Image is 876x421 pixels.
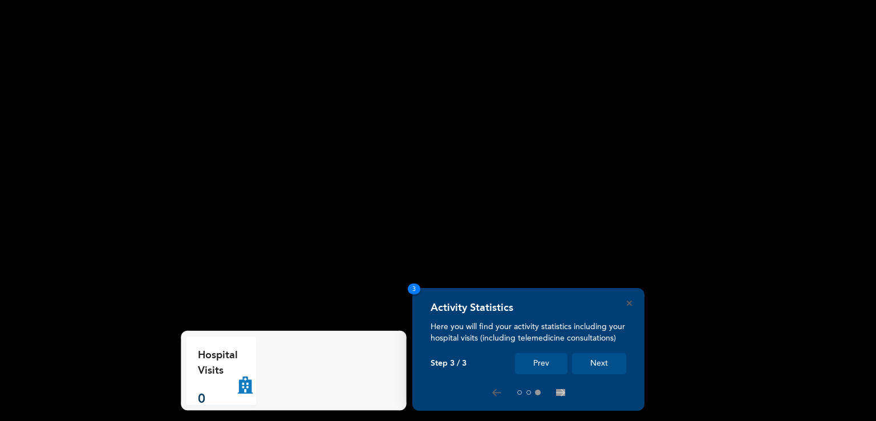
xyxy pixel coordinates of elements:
[431,321,626,344] p: Here you will find your activity statistics including your hospital visits (including telemedicin...
[408,284,420,294] span: 3
[572,353,626,374] button: Next
[431,359,467,369] p: Step 3 / 3
[431,302,513,314] h4: Activity Statistics
[198,390,238,409] p: 0
[515,353,567,374] button: Prev
[198,348,238,379] p: Hospital Visits
[627,301,632,306] button: Close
